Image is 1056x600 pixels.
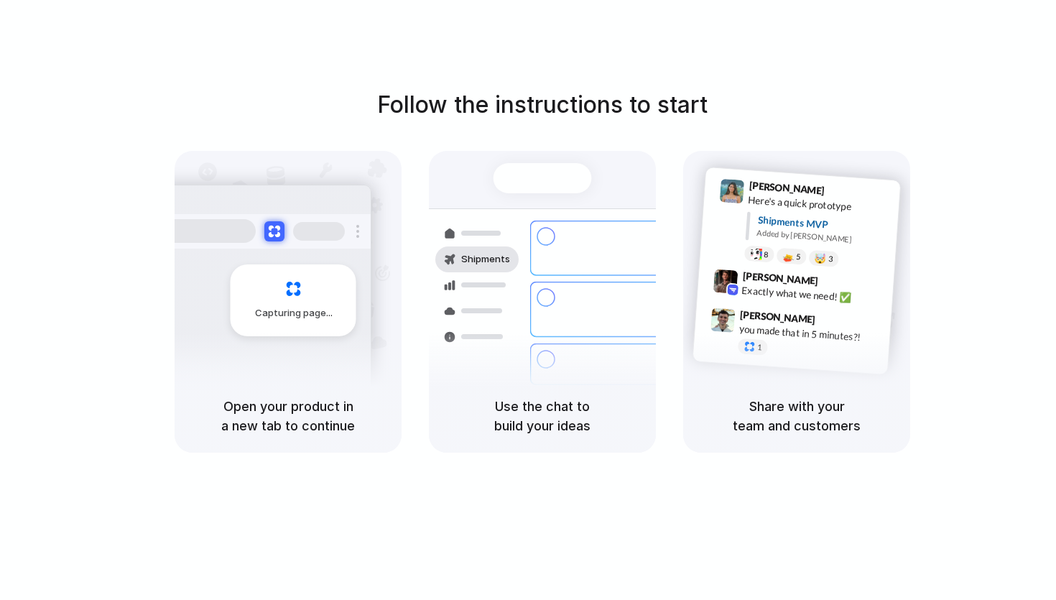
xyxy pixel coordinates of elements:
[796,252,801,260] span: 5
[757,343,762,351] span: 1
[757,212,890,236] div: Shipments MVP
[828,255,833,263] span: 3
[756,227,889,248] div: Added by [PERSON_NAME]
[742,267,818,288] span: [PERSON_NAME]
[748,192,891,216] div: Here's a quick prototype
[749,177,825,198] span: [PERSON_NAME]
[764,250,769,258] span: 8
[377,88,708,122] h1: Follow the instructions to start
[815,253,827,264] div: 🤯
[700,397,893,435] h5: Share with your team and customers
[823,274,852,292] span: 9:42 AM
[820,313,849,331] span: 9:47 AM
[446,397,639,435] h5: Use the chat to build your ideas
[461,252,510,267] span: Shipments
[192,397,384,435] h5: Open your product in a new tab to continue
[255,306,335,320] span: Capturing page
[829,184,858,201] span: 9:41 AM
[740,306,816,327] span: [PERSON_NAME]
[738,321,882,346] div: you made that in 5 minutes?!
[741,282,885,307] div: Exactly what we need! ✅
